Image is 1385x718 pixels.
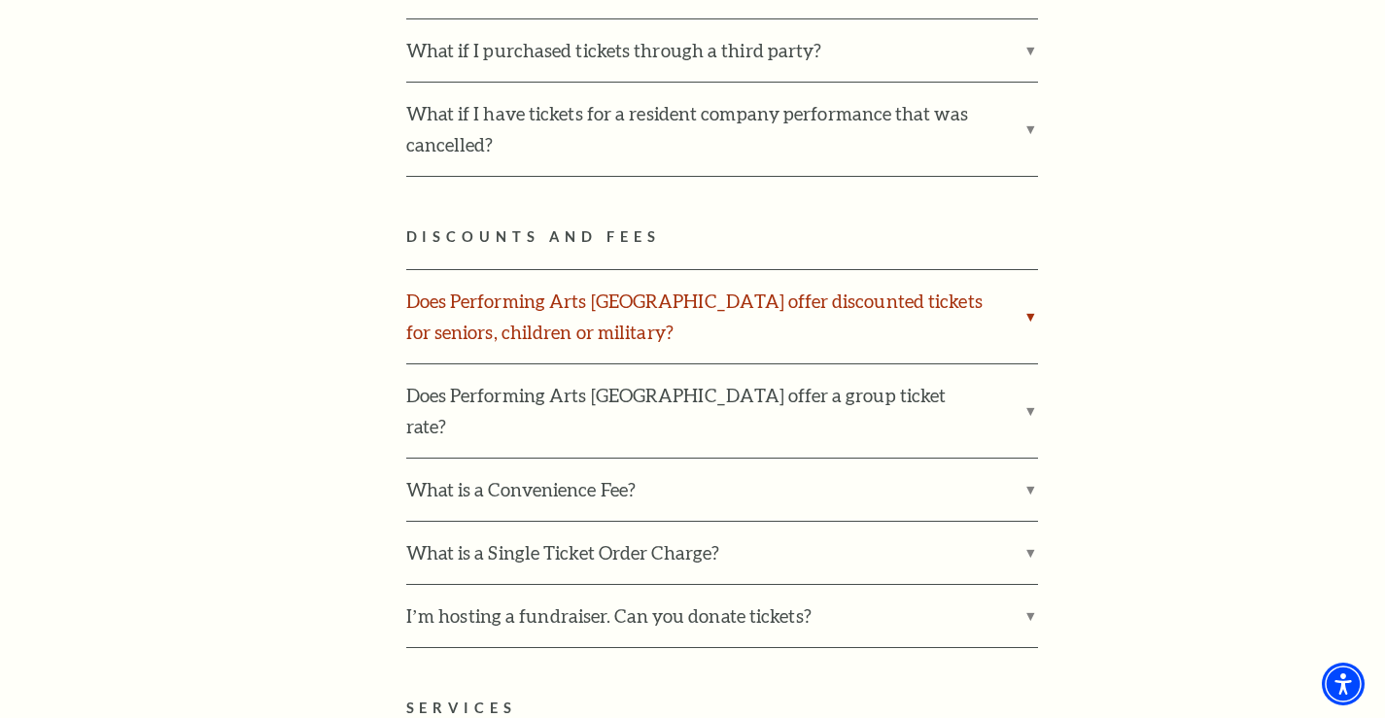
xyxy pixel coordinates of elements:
label: I’m hosting a fundraiser. Can you donate tickets? [406,585,1038,647]
h2: DISCOUNTS AND FEES [406,225,1296,250]
label: Does Performing Arts [GEOGRAPHIC_DATA] offer discounted tickets for seniors, children or military? [406,270,1038,363]
label: What if I purchased tickets through a third party? [406,19,1038,82]
div: Accessibility Menu [1322,663,1365,705]
label: What is a Convenience Fee? [406,459,1038,521]
label: Does Performing Arts [GEOGRAPHIC_DATA] offer a group ticket rate? [406,364,1038,458]
label: What if I have tickets for a resident company performance that was cancelled? [406,83,1038,176]
label: What is a Single Ticket Order Charge? [406,522,1038,584]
